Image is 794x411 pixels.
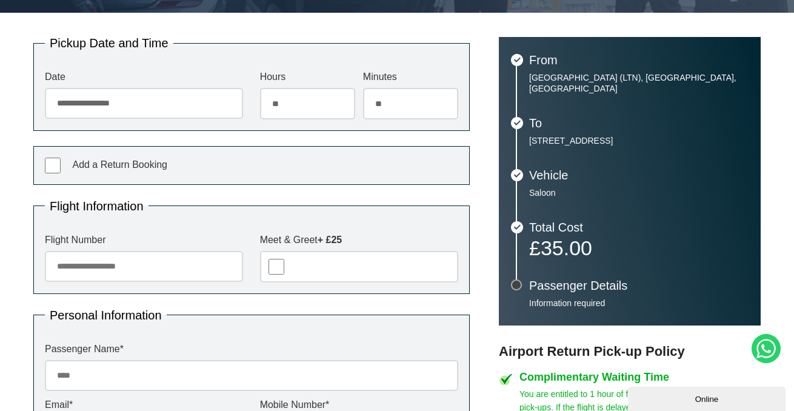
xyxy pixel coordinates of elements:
h3: To [529,117,749,129]
legend: Personal Information [45,309,167,321]
label: Flight Number [45,235,243,245]
p: Information required [529,298,749,309]
h3: From [529,54,749,66]
h3: Vehicle [529,169,749,181]
h3: Total Cost [529,221,749,233]
label: Passenger Name [45,344,458,354]
label: Date [45,72,243,82]
h4: Complimentary Waiting Time [519,372,761,383]
iframe: chat widget [628,384,788,411]
p: [GEOGRAPHIC_DATA] (LTN), [GEOGRAPHIC_DATA], [GEOGRAPHIC_DATA] [529,72,749,94]
legend: Flight Information [45,200,148,212]
p: Saloon [529,187,749,198]
label: Email [45,400,243,410]
legend: Pickup Date and Time [45,37,173,49]
input: Add a Return Booking [45,158,61,173]
h3: Passenger Details [529,279,749,292]
p: £ [529,239,749,256]
label: Meet & Greet [260,235,458,245]
label: Hours [260,72,355,82]
span: Add a Return Booking [72,159,167,170]
label: Mobile Number [260,400,458,410]
strong: + £25 [318,235,342,245]
h3: Airport Return Pick-up Policy [499,344,761,359]
p: [STREET_ADDRESS] [529,135,749,146]
span: 35.00 [541,236,592,259]
label: Minutes [363,72,458,82]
